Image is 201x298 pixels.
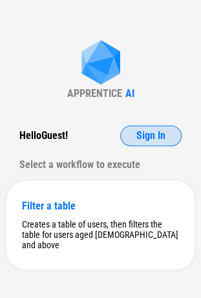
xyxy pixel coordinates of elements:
button: Sign In [120,125,182,146]
div: Select a workflow to execute [19,154,182,175]
div: APPRENTICE [67,87,122,100]
div: Filter a table [22,200,179,212]
div: AI [125,87,134,100]
img: Apprentice AI [75,40,127,87]
div: Creates a table of users, then filters the table for users aged [DEMOGRAPHIC_DATA] and above [22,219,179,250]
div: Hello Guest ! [19,125,68,146]
span: Sign In [136,131,165,141]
